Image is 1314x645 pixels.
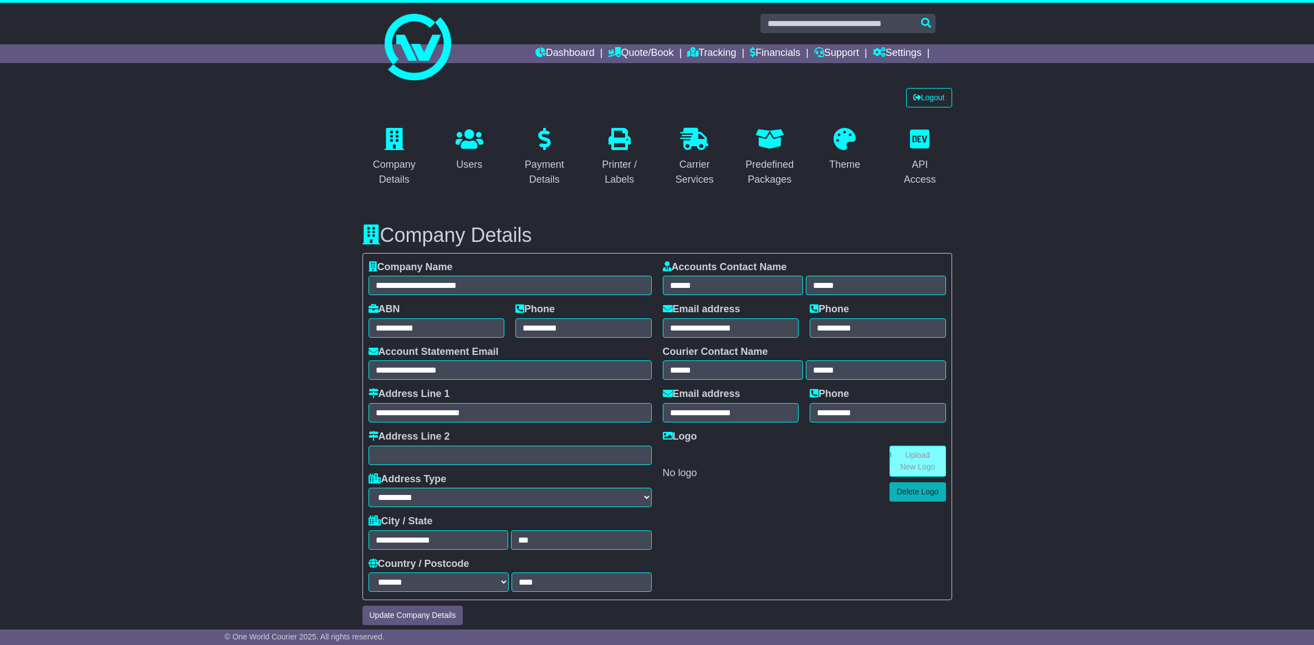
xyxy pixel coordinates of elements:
[587,124,652,191] a: Printer / Labels
[889,446,946,477] a: Upload New Logo
[663,261,787,274] label: Accounts Contact Name
[829,157,860,172] div: Theme
[595,157,645,187] div: Printer / Labels
[513,124,577,191] a: Payment Details
[814,44,859,63] a: Support
[520,157,570,187] div: Payment Details
[750,44,800,63] a: Financials
[906,88,952,107] a: Logout
[369,303,400,316] label: ABN
[663,467,697,478] span: No logo
[369,473,447,486] label: Address Type
[369,558,469,570] label: Country / Postcode
[873,44,922,63] a: Settings
[369,346,499,358] label: Account Statement Email
[456,157,483,172] div: Users
[369,388,450,400] label: Address Line 1
[663,124,727,191] a: Carrier Services
[810,388,849,400] label: Phone
[687,44,736,63] a: Tracking
[362,224,952,246] h3: Company Details
[670,157,720,187] div: Carrier Services
[745,157,795,187] div: Predefined Packages
[362,606,463,625] button: Update Company Details
[810,303,849,316] label: Phone
[608,44,673,63] a: Quote/Book
[895,157,945,187] div: API Access
[535,44,595,63] a: Dashboard
[369,261,453,274] label: Company Name
[369,431,450,443] label: Address Line 2
[738,124,802,191] a: Predefined Packages
[663,346,768,358] label: Courier Contact Name
[888,124,952,191] a: API Access
[448,124,490,176] a: Users
[663,388,740,400] label: Email address
[369,515,433,528] label: City / State
[370,157,420,187] div: Company Details
[663,303,740,316] label: Email address
[224,632,385,641] span: © One World Courier 2025. All rights reserved.
[822,124,867,176] a: Theme
[362,124,427,191] a: Company Details
[515,303,555,316] label: Phone
[663,431,697,443] label: Logo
